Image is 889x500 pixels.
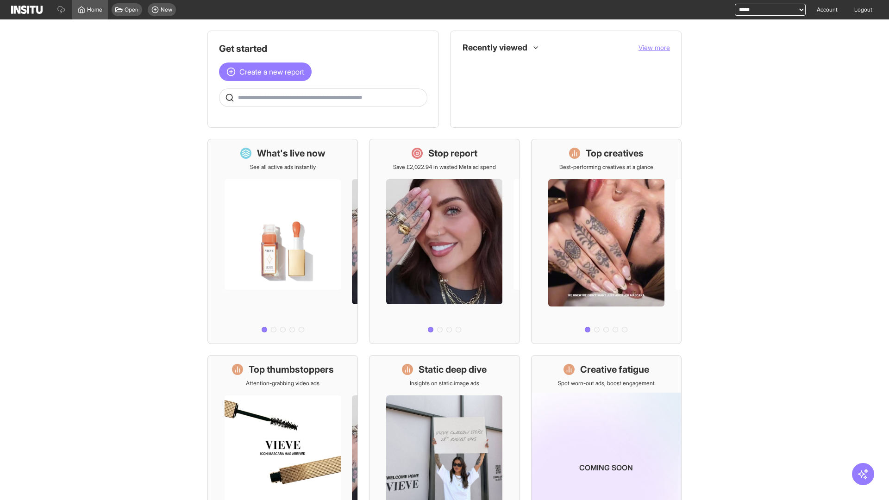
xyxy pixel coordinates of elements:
h1: Top creatives [586,147,644,160]
h1: Top thumbstoppers [249,363,334,376]
a: Stop reportSave £2,022.94 in wasted Meta ad spend [369,139,520,344]
span: View more [639,44,670,51]
button: Create a new report [219,62,312,81]
h1: Get started [219,42,427,55]
h1: Static deep dive [419,363,487,376]
span: Create a new report [239,66,304,77]
img: Logo [11,6,43,14]
p: Attention-grabbing video ads [246,380,319,387]
p: See all active ads instantly [250,163,316,171]
span: Home [87,6,102,13]
p: Best-performing creatives at a glance [559,163,653,171]
h1: Stop report [428,147,477,160]
p: Insights on static image ads [410,380,479,387]
p: Save £2,022.94 in wasted Meta ad spend [393,163,496,171]
h1: What's live now [257,147,326,160]
a: What's live nowSee all active ads instantly [207,139,358,344]
a: Top creativesBest-performing creatives at a glance [531,139,682,344]
span: Open [125,6,138,13]
span: New [161,6,172,13]
button: View more [639,43,670,52]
